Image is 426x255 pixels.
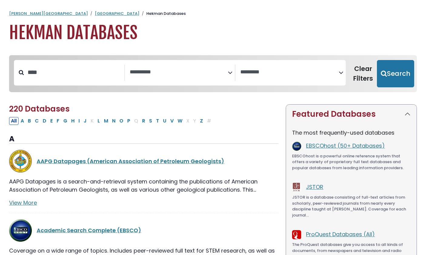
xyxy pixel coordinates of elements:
[9,199,37,206] a: View More
[176,117,184,125] button: Filter Results W
[55,117,61,125] button: Filter Results F
[306,183,323,191] a: JSTOR
[9,23,417,43] h1: Hekman Databases
[37,226,141,234] a: Academic Search Complete (EBSCO)
[33,117,41,125] button: Filter Results C
[286,105,417,124] button: Featured Databases
[19,117,26,125] button: Filter Results A
[9,117,18,125] button: All
[349,60,377,87] button: Clear Filters
[9,11,88,16] a: [PERSON_NAME][GEOGRAPHIC_DATA]
[154,117,161,125] button: Filter Results T
[198,117,205,125] button: Filter Results Z
[95,11,139,16] a: [GEOGRAPHIC_DATA]
[140,117,147,125] button: Filter Results R
[48,117,55,125] button: Filter Results E
[139,11,186,17] li: Hekman Databases
[110,117,117,125] button: Filter Results N
[161,117,168,125] button: Filter Results U
[77,117,82,125] button: Filter Results I
[37,157,224,165] a: AAPG Datapages (American Association of Petroleum Geologists)
[9,135,278,144] h3: A
[292,194,411,218] p: JSTOR is a database consisting of full-text articles from scholarly, peer-reviewed journals from ...
[306,142,385,149] a: EBSCOhost (50+ Databases)
[118,117,125,125] button: Filter Results O
[102,117,110,125] button: Filter Results M
[9,55,417,92] nav: Search filters
[168,117,175,125] button: Filter Results V
[9,117,214,124] div: Alpha-list to filter by first letter of database name
[26,117,33,125] button: Filter Results B
[96,117,102,125] button: Filter Results L
[147,117,154,125] button: Filter Results S
[240,69,339,75] textarea: Search
[292,153,411,171] p: EBSCOhost is a powerful online reference system that offers a variety of proprietary full text da...
[41,117,48,125] button: Filter Results D
[69,117,76,125] button: Filter Results H
[9,11,417,17] nav: breadcrumb
[292,129,411,137] p: The most frequently-used databases
[130,69,228,75] textarea: Search
[306,230,375,238] a: ProQuest Databases (All)
[9,177,278,194] p: AAPG Datapages is a search-and-retrieval system containing the publications of American Associati...
[24,67,124,77] input: Search database by title or keyword
[377,60,414,87] button: Submit for Search Results
[9,103,70,114] span: 220 Databases
[62,117,69,125] button: Filter Results G
[125,117,132,125] button: Filter Results P
[82,117,88,125] button: Filter Results J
